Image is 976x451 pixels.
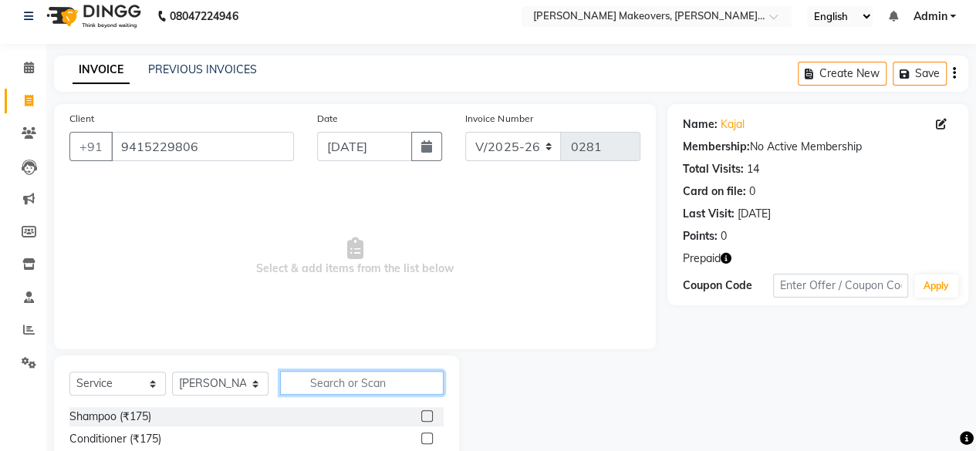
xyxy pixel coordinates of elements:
[683,278,773,294] div: Coupon Code
[747,161,759,177] div: 14
[69,180,640,334] span: Select & add items from the list below
[69,409,151,425] div: Shampoo (₹175)
[721,228,727,244] div: 0
[111,132,294,161] input: Search by Name/Mobile/Email/Code
[721,116,745,133] a: Kajal
[749,183,755,200] div: 0
[798,62,887,86] button: Create New
[738,206,771,222] div: [DATE]
[683,206,735,222] div: Last Visit:
[683,228,718,244] div: Points:
[683,116,718,133] div: Name:
[317,112,338,126] label: Date
[69,132,113,161] button: +91
[893,62,947,86] button: Save
[73,56,130,84] a: INVOICE
[69,112,94,126] label: Client
[683,183,746,200] div: Card on file:
[148,62,257,76] a: PREVIOUS INVOICES
[465,112,532,126] label: Invoice Number
[683,251,721,267] span: Prepaid
[914,274,958,298] button: Apply
[683,161,744,177] div: Total Visits:
[773,274,908,298] input: Enter Offer / Coupon Code
[280,371,444,395] input: Search or Scan
[683,139,953,155] div: No Active Membership
[913,8,947,25] span: Admin
[683,139,750,155] div: Membership:
[69,431,161,447] div: Conditioner (₹175)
